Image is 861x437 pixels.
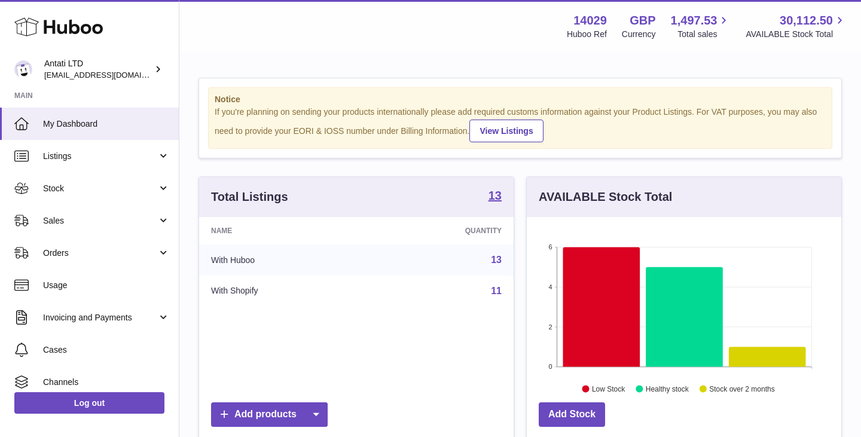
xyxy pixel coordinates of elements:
strong: GBP [630,13,655,29]
a: 1,497.53 Total sales [671,13,731,40]
th: Name [199,217,369,245]
a: Add Stock [539,402,605,427]
span: AVAILABLE Stock Total [746,29,847,40]
text: 0 [548,363,552,370]
span: Total sales [677,29,731,40]
a: 30,112.50 AVAILABLE Stock Total [746,13,847,40]
a: 13 [488,190,502,204]
span: Orders [43,247,157,259]
strong: 14029 [573,13,607,29]
div: Huboo Ref [567,29,607,40]
text: Low Stock [592,384,625,393]
strong: Notice [215,94,826,105]
img: toufic@antatiskin.com [14,60,32,78]
text: 2 [548,323,552,330]
a: Add products [211,402,328,427]
th: Quantity [369,217,514,245]
div: If you're planning on sending your products internationally please add required customs informati... [215,106,826,142]
span: Sales [43,215,157,227]
span: My Dashboard [43,118,170,130]
td: With Shopify [199,276,369,307]
span: Invoicing and Payments [43,312,157,323]
span: Usage [43,280,170,291]
text: Healthy stock [646,384,689,393]
strong: 13 [488,190,502,201]
span: Cases [43,344,170,356]
text: Stock over 2 months [709,384,774,393]
text: 4 [548,283,552,291]
td: With Huboo [199,245,369,276]
span: Channels [43,377,170,388]
a: 11 [491,286,502,296]
span: [EMAIL_ADDRESS][DOMAIN_NAME] [44,70,176,80]
text: 6 [548,243,552,250]
div: Currency [622,29,656,40]
span: 1,497.53 [671,13,717,29]
span: 30,112.50 [780,13,833,29]
a: Log out [14,392,164,414]
h3: Total Listings [211,189,288,205]
h3: AVAILABLE Stock Total [539,189,672,205]
span: Stock [43,183,157,194]
a: 13 [491,255,502,265]
a: View Listings [469,120,543,142]
div: Antati LTD [44,58,152,81]
span: Listings [43,151,157,162]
